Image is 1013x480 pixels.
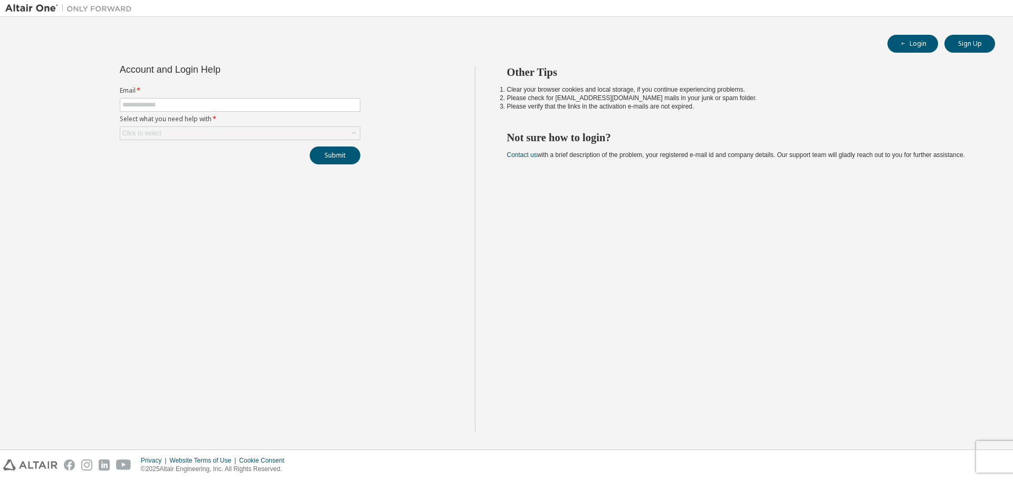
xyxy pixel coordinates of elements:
img: youtube.svg [116,459,131,471]
li: Please verify that the links in the activation e-mails are not expired. [507,102,977,111]
span: with a brief description of the problem, your registered e-mail id and company details. Our suppo... [507,151,965,159]
img: Altair One [5,3,137,14]
div: Click to select [120,127,360,140]
img: linkedin.svg [99,459,110,471]
div: Privacy [141,456,169,465]
li: Please check for [EMAIL_ADDRESS][DOMAIN_NAME] mails in your junk or spam folder. [507,94,977,102]
div: Cookie Consent [239,456,290,465]
button: Login [887,35,938,53]
h2: Other Tips [507,65,977,79]
h2: Not sure how to login? [507,131,977,144]
div: Account and Login Help [120,65,312,74]
p: © 2025 Altair Engineering, Inc. All Rights Reserved. [141,465,291,474]
li: Clear your browser cookies and local storage, if you continue experiencing problems. [507,85,977,94]
a: Contact us [507,151,537,159]
button: Submit [310,146,360,164]
div: Website Terms of Use [169,456,239,465]
img: altair_logo.svg [3,459,58,471]
label: Email [120,86,360,95]
img: instagram.svg [81,459,92,471]
img: facebook.svg [64,459,75,471]
button: Sign Up [944,35,995,53]
label: Select what you need help with [120,115,360,123]
div: Click to select [122,129,161,138]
